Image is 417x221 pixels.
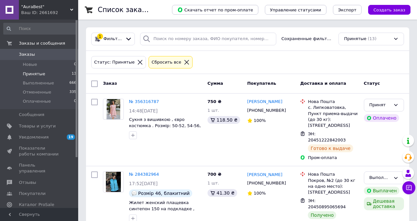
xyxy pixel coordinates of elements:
[208,116,240,124] div: 118.50 ₴
[265,5,326,15] button: Управление статусами
[270,7,321,12] span: Управление статусами
[19,52,35,57] span: Заказы
[208,172,222,177] span: 700 ₴
[104,36,123,42] span: Фильтры
[300,81,346,86] span: Доставка и оплата
[21,10,78,16] div: Ваш ID: 2661692
[150,59,182,66] div: Сбросить все
[344,36,367,42] span: Принятые
[129,200,194,217] a: Жилет женский плащевка синтепон 150 на подкладке , Размеры : 42 ,44 , 46
[19,123,56,129] span: Товары и услуги
[69,89,76,95] span: 335
[308,171,358,177] div: Нова Пошта
[140,33,276,45] input: Поиск по номеру заказа, ФИО покупателя, номеру телефона, Email, номеру накладной
[138,191,190,196] span: Розмір 46, блакитний
[368,5,410,15] button: Создать заказ
[369,102,391,109] div: Принят
[254,191,266,196] span: 100%
[19,191,46,197] span: Покупатели
[103,81,117,86] span: Заказ
[129,172,159,177] a: № 284382964
[19,134,49,140] span: Уведомления
[107,99,120,119] img: Фото товару
[364,197,404,210] div: Дешевая доставка
[208,108,219,113] span: 1 шт.
[368,36,377,41] span: (13)
[172,5,258,15] button: Скачать отчет по пром-оплате
[106,172,121,192] img: Фото товару
[308,155,358,161] div: Пром-оплата
[308,198,346,209] span: ЭН: 20450895065694
[129,117,201,134] a: Сукня з вишивкою , євро костюмка . Розмір: 50-52, 54-56, 58-60, 62-64; Розовый, 54/56
[74,62,76,67] span: 0
[254,118,266,123] span: 100%
[247,99,282,105] a: [PERSON_NAME]
[19,180,36,185] span: Отзывы
[308,105,358,128] div: с. Липковатовка, Пункт приема-выдачи (до 30 кг): [STREET_ADDRESS]
[308,99,358,105] div: Нова Пошта
[362,7,410,12] a: Создать заказ
[129,181,158,186] span: 17:52[DATE]
[23,62,37,67] span: Новые
[19,145,60,157] span: Показатели работы компании
[177,7,253,13] span: Скачать отчет по пром-оплате
[97,34,103,39] div: 1
[21,4,70,10] span: "AuraBest"
[208,189,237,197] div: 41.30 ₴
[74,98,76,104] span: 0
[129,99,159,104] a: № 356316787
[129,108,158,113] span: 14:48[DATE]
[373,7,405,12] span: Создать заказ
[208,81,223,86] span: Сумма
[19,40,65,46] span: Заказы и сообщения
[23,98,51,104] span: Оплаченные
[308,131,346,142] span: ЭН: 20451222842003
[69,80,76,86] span: 666
[369,174,391,181] div: Выполнен
[247,181,286,185] span: [PHONE_NUMBER]
[247,108,286,113] span: [PHONE_NUMBER]
[23,80,54,86] span: Выполненные
[3,23,77,35] input: Поиск
[93,59,136,66] div: Статус: Принятые
[19,112,44,118] span: Сообщения
[364,114,399,122] div: Оплачено
[308,211,336,219] div: Получено
[132,191,137,196] img: :speech_balloon:
[67,134,75,140] span: 19
[23,89,51,95] span: Отмененные
[402,181,415,194] button: Чат с покупателем
[103,99,124,120] a: Фото товару
[364,81,380,86] span: Статус
[72,71,76,77] span: 13
[308,144,353,152] div: Готово к выдаче
[364,187,399,195] div: Выплачен
[19,202,54,208] span: Каталог ProSale
[281,36,333,42] span: Сохраненные фильтры:
[333,5,362,15] button: Экспорт
[103,171,124,192] a: Фото товару
[98,6,154,14] h1: Список заказов
[19,162,60,174] span: Панель управления
[308,178,358,196] div: Покров, №2 (до 30 кг на одно место): [STREET_ADDRESS]
[338,7,356,12] span: Экспорт
[247,81,276,86] span: Покупатель
[247,172,282,178] a: [PERSON_NAME]
[208,99,222,104] span: 750 ₴
[208,181,219,185] span: 1 шт.
[23,71,45,77] span: Принятые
